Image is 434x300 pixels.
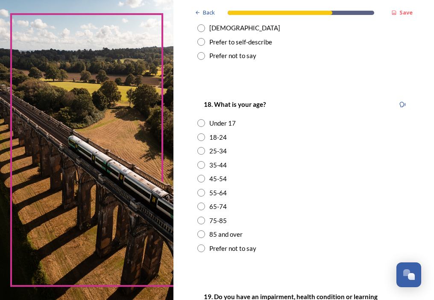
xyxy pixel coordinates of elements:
[399,9,413,16] strong: Save
[209,132,227,142] div: 18-24
[209,23,280,33] div: [DEMOGRAPHIC_DATA]
[209,146,227,156] div: 25-34
[209,174,227,184] div: 45-54
[209,202,227,212] div: 65-74
[209,118,236,128] div: Under 17
[209,51,256,61] div: Prefer not to say
[209,37,272,47] div: Prefer to self-describe
[396,262,421,287] button: Open Chat
[209,188,227,198] div: 55-64
[209,160,227,170] div: 35-44
[209,229,243,239] div: 85 and over
[204,100,266,108] strong: 18. What is your age?
[203,9,215,17] span: Back
[209,216,227,226] div: 75-85
[209,244,256,253] div: Prefer not to say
